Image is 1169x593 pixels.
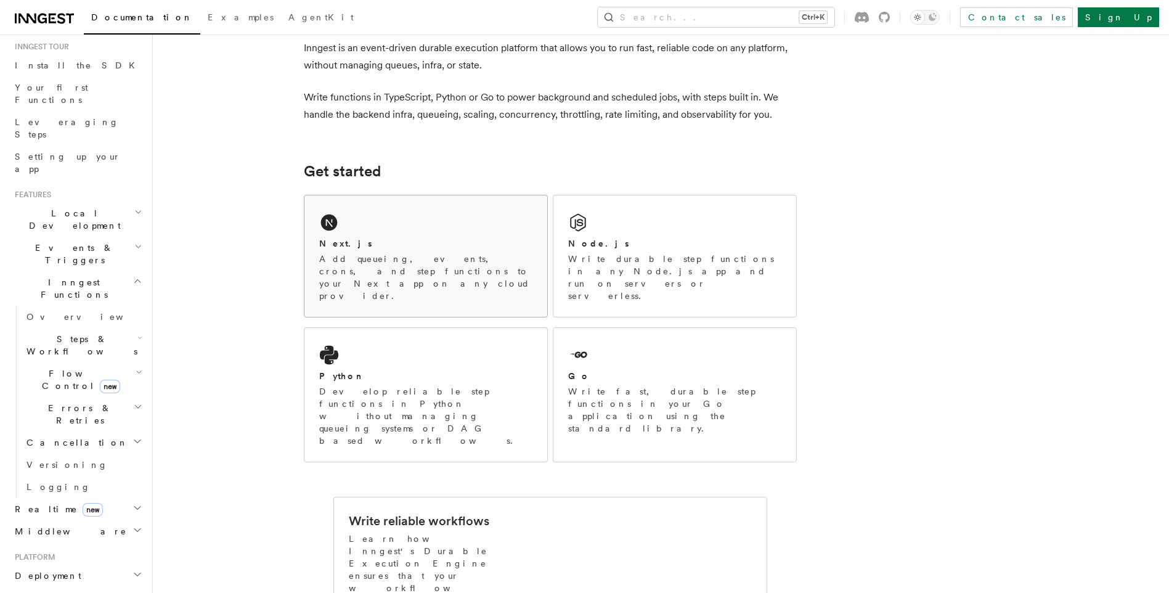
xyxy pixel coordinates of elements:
[26,312,153,322] span: Overview
[91,12,193,22] span: Documentation
[553,195,797,317] a: Node.jsWrite durable step functions in any Node.js app and run on servers or serverless.
[15,60,142,70] span: Install the SDK
[22,436,128,449] span: Cancellation
[349,512,489,530] h2: Write reliable workflows
[10,565,145,587] button: Deployment
[319,253,532,302] p: Add queueing, events, crons, and step functions to your Next app on any cloud provider.
[10,498,145,520] button: Realtimenew
[22,397,145,431] button: Errors & Retries
[304,195,548,317] a: Next.jsAdd queueing, events, crons, and step functions to your Next app on any cloud provider.
[288,12,354,22] span: AgentKit
[10,520,145,542] button: Middleware
[15,152,121,174] span: Setting up your app
[10,202,145,237] button: Local Development
[22,328,145,362] button: Steps & Workflows
[22,333,137,358] span: Steps & Workflows
[304,163,381,180] a: Get started
[553,327,797,462] a: GoWrite fast, durable step functions in your Go application using the standard library.
[304,39,797,74] p: Inngest is an event-driven durable execution platform that allows you to run fast, reliable code ...
[22,367,136,392] span: Flow Control
[15,83,88,105] span: Your first Functions
[10,237,145,271] button: Events & Triggers
[84,4,200,35] a: Documentation
[10,306,145,498] div: Inngest Functions
[22,454,145,476] a: Versioning
[200,4,281,33] a: Examples
[10,145,145,180] a: Setting up your app
[10,503,103,515] span: Realtime
[15,117,119,139] span: Leveraging Steps
[10,54,145,76] a: Install the SDK
[100,380,120,393] span: new
[10,242,134,266] span: Events & Triggers
[568,370,590,382] h2: Go
[26,482,91,492] span: Logging
[568,385,781,435] p: Write fast, durable step functions in your Go application using the standard library.
[281,4,361,33] a: AgentKit
[319,237,372,250] h2: Next.js
[910,10,940,25] button: Toggle dark mode
[960,7,1073,27] a: Contact sales
[319,370,365,382] h2: Python
[83,503,103,517] span: new
[799,11,827,23] kbd: Ctrl+K
[10,525,127,538] span: Middleware
[10,271,145,306] button: Inngest Functions
[304,327,548,462] a: PythonDevelop reliable step functions in Python without managing queueing systems or DAG based wo...
[10,76,145,111] a: Your first Functions
[22,306,145,328] a: Overview
[22,476,145,498] a: Logging
[10,552,55,562] span: Platform
[10,111,145,145] a: Leveraging Steps
[304,89,797,123] p: Write functions in TypeScript, Python or Go to power background and scheduled jobs, with steps bu...
[208,12,274,22] span: Examples
[10,207,134,232] span: Local Development
[10,570,81,582] span: Deployment
[568,237,629,250] h2: Node.js
[22,402,134,427] span: Errors & Retries
[10,190,51,200] span: Features
[10,276,133,301] span: Inngest Functions
[1078,7,1159,27] a: Sign Up
[568,253,781,302] p: Write durable step functions in any Node.js app and run on servers or serverless.
[319,385,532,447] p: Develop reliable step functions in Python without managing queueing systems or DAG based workflows.
[22,362,145,397] button: Flow Controlnew
[22,431,145,454] button: Cancellation
[26,460,108,470] span: Versioning
[598,7,834,27] button: Search...Ctrl+K
[10,42,69,52] span: Inngest tour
